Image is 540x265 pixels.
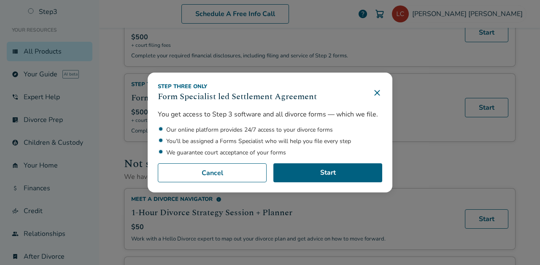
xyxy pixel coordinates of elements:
[158,83,317,90] div: Step Three Only
[273,163,382,183] a: Start
[158,90,317,103] h3: Form Specialist led Settlement Agreement
[166,137,382,145] li: You'll be assigned a Forms Specialist who will help you file every step
[498,224,540,265] iframe: Chat Widget
[166,126,382,134] li: Our online platform provides 24/7 access to your divorce forms
[158,110,382,119] p: You get access to Step 3 software and all divorce forms — which we file.
[166,149,382,157] li: We guarantee court acceptance of your forms
[158,163,267,183] button: Cancel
